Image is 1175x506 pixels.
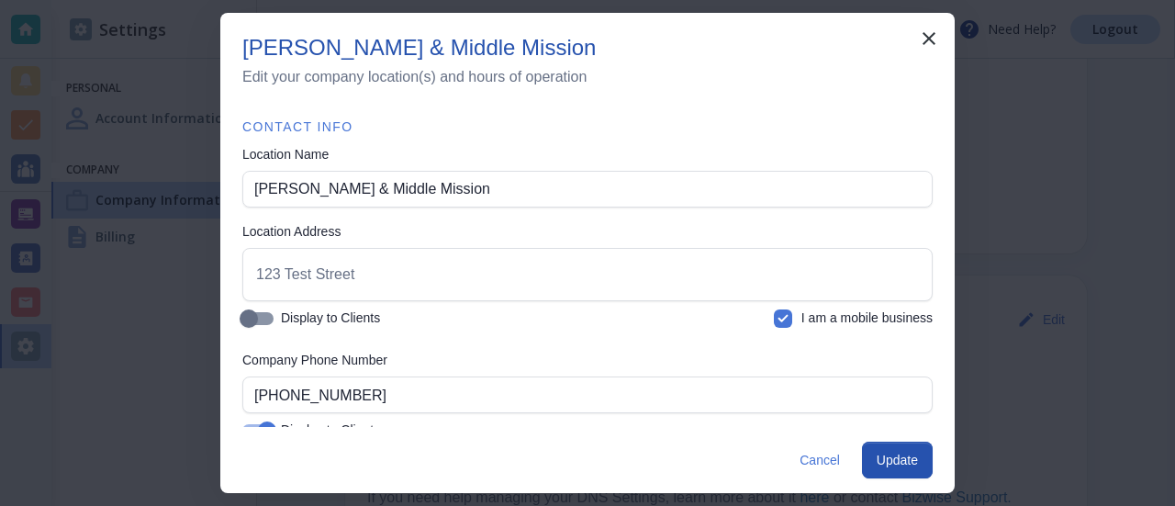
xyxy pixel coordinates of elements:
span: I am a mobile business [801,309,933,329]
label: Location Name [242,145,933,163]
input: (123) 456-7890 Ext. 123 [254,377,921,412]
button: Cancel [792,442,847,478]
label: Company Phone Number [242,351,933,369]
span: Display to Clients [281,421,380,441]
h6: Edit your company location(s) and hours of operation [242,65,587,88]
input: 123 Test Street [252,257,923,292]
button: Update [862,442,933,478]
h5: [PERSON_NAME] & Middle Mission [242,35,596,62]
h6: Contact Info [242,118,933,145]
span: Display to Clients [281,309,380,329]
